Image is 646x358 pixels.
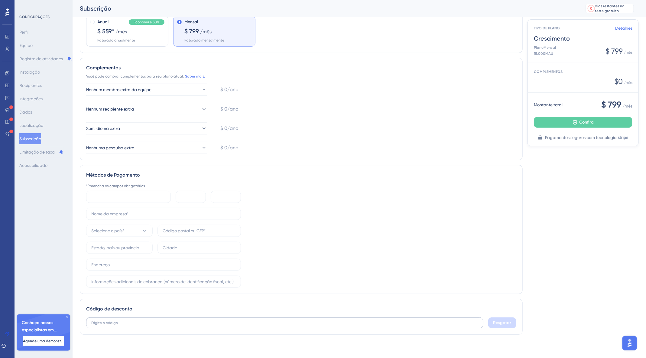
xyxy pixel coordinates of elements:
button: Confira [534,117,632,128]
font: Código de desconto [86,306,132,312]
button: Localização [19,120,43,131]
font: / [622,104,625,108]
font: Detalhes [615,26,632,31]
font: $ 799 [605,47,623,55]
input: Estado, país ou província [91,244,148,251]
font: Nenhum membro extra da equipe [86,87,151,92]
font: $ [614,77,618,86]
font: Você pode comprar complementos para seu plano atual. [86,74,184,78]
font: $ 0/ano [220,145,239,151]
font: COMPLEMENTOS [534,70,563,74]
font: Sem idioma extra [86,126,120,131]
iframe: Quadro seguro de entrada do número do cartão [91,193,168,201]
button: Instalação [19,67,40,78]
button: Registro de atividades [19,53,72,64]
a: Saber mais. [185,74,205,79]
font: Resgatar [493,320,511,325]
font: 0 [618,77,623,86]
font: $ 0/ano [220,125,239,131]
font: Conheça nossos especialistas em integração 🎧 [22,320,57,340]
font: Mensal [544,45,556,50]
font: Localização [19,123,43,128]
button: Resgatar [488,317,516,328]
font: Nenhuma pesquisa extra [86,145,135,150]
button: Nenhuma pesquisa extra [86,142,207,154]
font: Saber mais. [185,74,205,78]
font: 15.000 [534,51,545,56]
button: Agende uma demonstração [23,336,64,346]
input: Digite o código [91,321,478,325]
button: Subscrição [19,133,41,144]
font: Equipe [19,43,33,48]
font: Agende uma demonstração [23,339,71,343]
font: MAU [545,51,553,56]
button: Equipe [19,40,33,51]
input: Código postal ou CEP* [163,227,236,234]
font: mês [626,81,632,85]
font: Crescimento [534,35,570,42]
button: Acessibilidade [19,160,47,171]
iframe: Iniciador do Assistente de IA do UserGuiding [621,334,639,352]
input: Endereço [91,261,236,268]
font: $ 0/ano [220,87,239,92]
font: mês [625,104,632,108]
font: /mês [200,29,212,35]
button: Sem idioma extra [86,122,207,134]
font: Confira [579,120,594,125]
font: dias restantes no teste gratuito [595,4,624,13]
button: Nenhum membro extra da equipe [86,84,207,96]
font: Limitação de taxa [19,150,55,154]
font: / [624,81,626,85]
font: $ 559* [97,28,114,35]
font: Mensal [184,19,198,25]
font: Métodos de Pagamento [86,172,140,178]
font: 0 [590,6,592,11]
iframe: Quadro seguro de entrada de dados de validade [181,193,203,201]
font: / [624,50,626,55]
font: Registro de atividades [19,56,63,61]
font: $ 799 [184,28,199,35]
button: Integrações [19,93,43,104]
font: Perfil [19,30,28,35]
font: Complementos [86,65,121,71]
input: Informações adicionais de cobrança (número de identificação fiscal, etc.) [91,278,236,285]
input: Cidade [163,244,236,251]
font: mês [626,50,632,55]
button: Nenhum recipiente extra [86,103,207,115]
button: Recipientes [19,80,42,91]
font: $ 799 [601,100,621,110]
font: Subscrição [19,136,41,141]
font: Montante total [534,102,563,107]
font: Faturado mensalmente [184,38,224,42]
input: Nome da empresa* [91,210,236,217]
button: Perfil [19,27,28,38]
font: $ 0/ano [220,106,239,112]
font: CONFIGURAÇÕES [19,15,50,19]
font: Faturado anualmente [97,38,135,42]
button: Limitação de taxa [19,147,64,157]
font: Plano [534,45,544,50]
font: Dados [19,110,32,114]
font: Instalação [19,70,40,75]
font: Nenhum recipiente extra [86,107,134,111]
font: Economize 30% [134,20,160,24]
font: /mês [115,29,127,35]
font: *Preencha os campos obrigatórios [86,184,145,188]
font: Recipientes [19,83,42,88]
font: Pagamentos seguros com tecnologia [545,135,617,140]
font: Acessibilidade [19,163,47,168]
font: Subscrição [80,5,111,12]
button: Dados [19,107,32,118]
button: Selecione o país* [86,225,153,237]
font: - [534,77,536,81]
iframe: Quadro seguro de entrada do CVC [216,193,239,201]
font: Anual [97,19,109,25]
font: Integrações [19,96,43,101]
font: TIPO DE PLANO [534,26,560,30]
font: Selecione o país* [91,228,124,233]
